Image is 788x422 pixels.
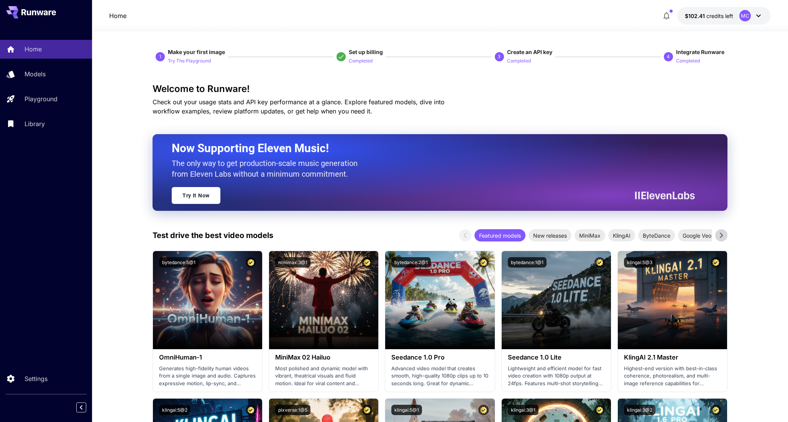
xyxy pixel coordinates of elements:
div: Collapse sidebar [82,401,92,414]
button: Certified Model – Vetted for best performance and includes a commercial license. [711,405,721,415]
button: Completed [676,56,700,65]
p: 4 [667,53,670,60]
p: Highest-end version with best-in-class coherence, photorealism, and multi-image reference capabil... [624,365,721,388]
span: KlingAI [608,232,635,240]
h2: Now Supporting Eleven Music! [172,141,689,156]
p: Generates high-fidelity human videos from a single image and audio. Captures expressive motion, l... [159,365,256,388]
span: Make your first image [168,49,225,55]
div: KlingAI [608,229,635,241]
button: klingai:5@1 [391,405,422,415]
button: klingai:5@3 [624,257,655,268]
img: alt [618,251,727,349]
p: 1 [159,53,162,60]
span: ByteDance [638,232,675,240]
div: ByteDance [638,229,675,241]
button: klingai:3@2 [624,405,655,415]
span: MiniMax [575,232,605,240]
button: Certified Model – Vetted for best performance and includes a commercial license. [246,257,256,268]
button: Completed [349,56,373,65]
p: Try The Playground [168,57,211,65]
span: New releases [529,232,571,240]
img: alt [269,251,378,349]
div: MC [739,10,751,21]
h3: Seedance 1.0 Lite [508,354,605,361]
h3: Seedance 1.0 Pro [391,354,488,361]
img: alt [385,251,494,349]
p: The only way to get production-scale music generation from Eleven Labs without a minimum commitment. [172,158,363,179]
button: klingai:5@2 [159,405,190,415]
p: Completed [507,57,531,65]
img: alt [502,251,611,349]
span: Create an API key [507,49,552,55]
div: New releases [529,229,571,241]
button: bytedance:2@1 [391,257,431,268]
p: Lightweight and efficient model for fast video creation with 1080p output at 24fps. Features mult... [508,365,605,388]
p: 3 [498,53,501,60]
button: Certified Model – Vetted for best performance and includes a commercial license. [478,405,489,415]
button: $102.40775MC [677,7,771,25]
div: Google Veo [678,229,716,241]
button: Completed [507,56,531,65]
button: Certified Model – Vetted for best performance and includes a commercial license. [478,257,489,268]
button: minimax:3@1 [275,257,310,268]
button: Certified Model – Vetted for best performance and includes a commercial license. [246,405,256,415]
p: Models [25,69,46,79]
img: alt [153,251,262,349]
p: Completed [676,57,700,65]
div: Featured models [474,229,525,241]
h3: KlingAI 2.1 Master [624,354,721,361]
span: Google Veo [678,232,716,240]
div: MiniMax [575,229,605,241]
button: bytedance:1@1 [508,257,547,268]
h3: Welcome to Runware! [153,84,727,94]
button: Try The Playground [168,56,211,65]
p: Settings [25,374,48,383]
button: Certified Model – Vetted for best performance and includes a commercial license. [594,257,605,268]
nav: breadcrumb [109,11,126,20]
button: pixverse:1@5 [275,405,310,415]
span: Integrate Runware [676,49,724,55]
div: $102.40775 [685,12,733,20]
p: Playground [25,94,57,103]
a: Try It Now [172,187,220,204]
button: Certified Model – Vetted for best performance and includes a commercial license. [362,257,372,268]
p: Test drive the best video models [153,230,273,241]
button: bytedance:5@1 [159,257,199,268]
button: Collapse sidebar [76,402,86,412]
h3: MiniMax 02 Hailuo [275,354,372,361]
span: credits left [706,13,733,19]
span: $102.41 [685,13,706,19]
p: Completed [349,57,373,65]
p: Library [25,119,45,128]
span: Set up billing [349,49,383,55]
button: klingai:3@1 [508,405,538,415]
span: Check out your usage stats and API key performance at a glance. Explore featured models, dive int... [153,98,445,115]
p: Most polished and dynamic model with vibrant, theatrical visuals and fluid motion. Ideal for vira... [275,365,372,388]
h3: OmniHuman‑1 [159,354,256,361]
p: Home [25,44,42,54]
button: Certified Model – Vetted for best performance and includes a commercial license. [594,405,605,415]
span: Featured models [474,232,525,240]
button: Certified Model – Vetted for best performance and includes a commercial license. [711,257,721,268]
a: Home [109,11,126,20]
p: Advanced video model that creates smooth, high-quality 1080p clips up to 10 seconds long. Great f... [391,365,488,388]
button: Certified Model – Vetted for best performance and includes a commercial license. [362,405,372,415]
